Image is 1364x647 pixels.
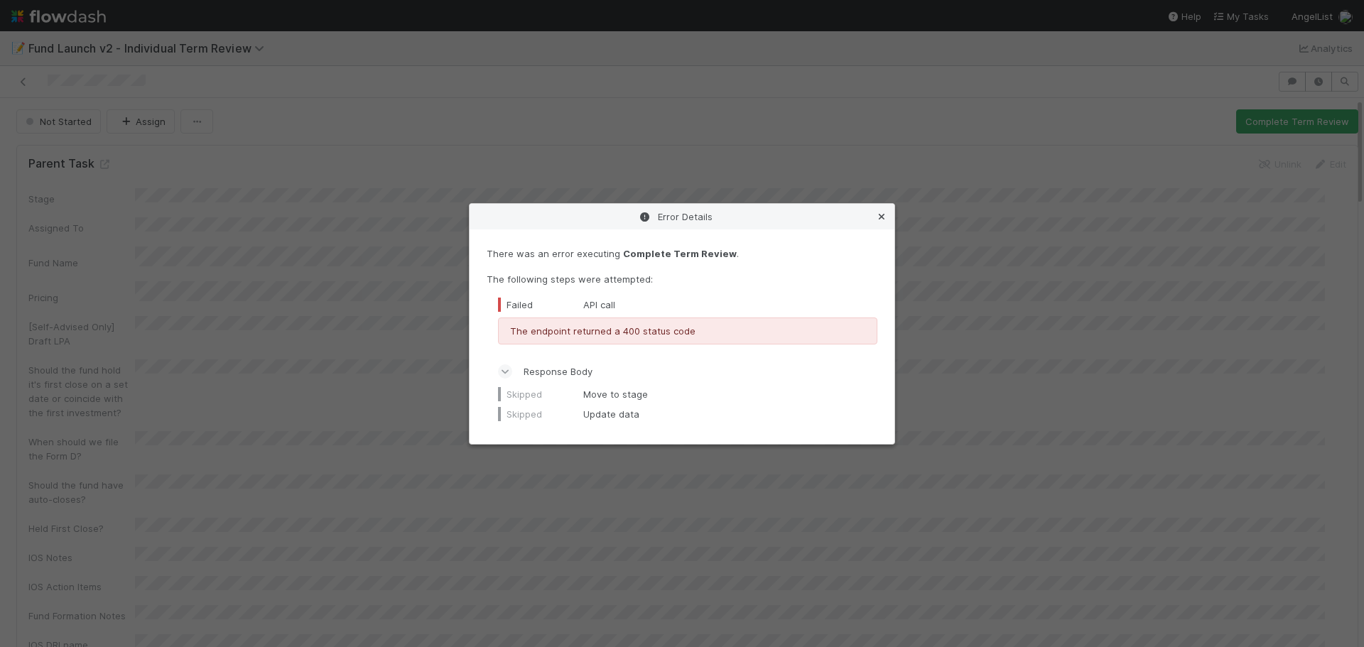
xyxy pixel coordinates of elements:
strong: Complete Term Review [623,248,737,259]
div: Error Details [470,204,894,229]
div: Update data [498,407,877,421]
div: Skipped [498,407,583,421]
div: API call [498,298,877,312]
p: The following steps were attempted: [487,272,877,286]
p: There was an error executing . [487,246,877,261]
div: Failed [498,298,583,312]
span: Response Body [524,364,592,379]
p: The endpoint returned a 400 status code [510,324,865,338]
div: Skipped [498,387,583,401]
div: Move to stage [498,387,877,401]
